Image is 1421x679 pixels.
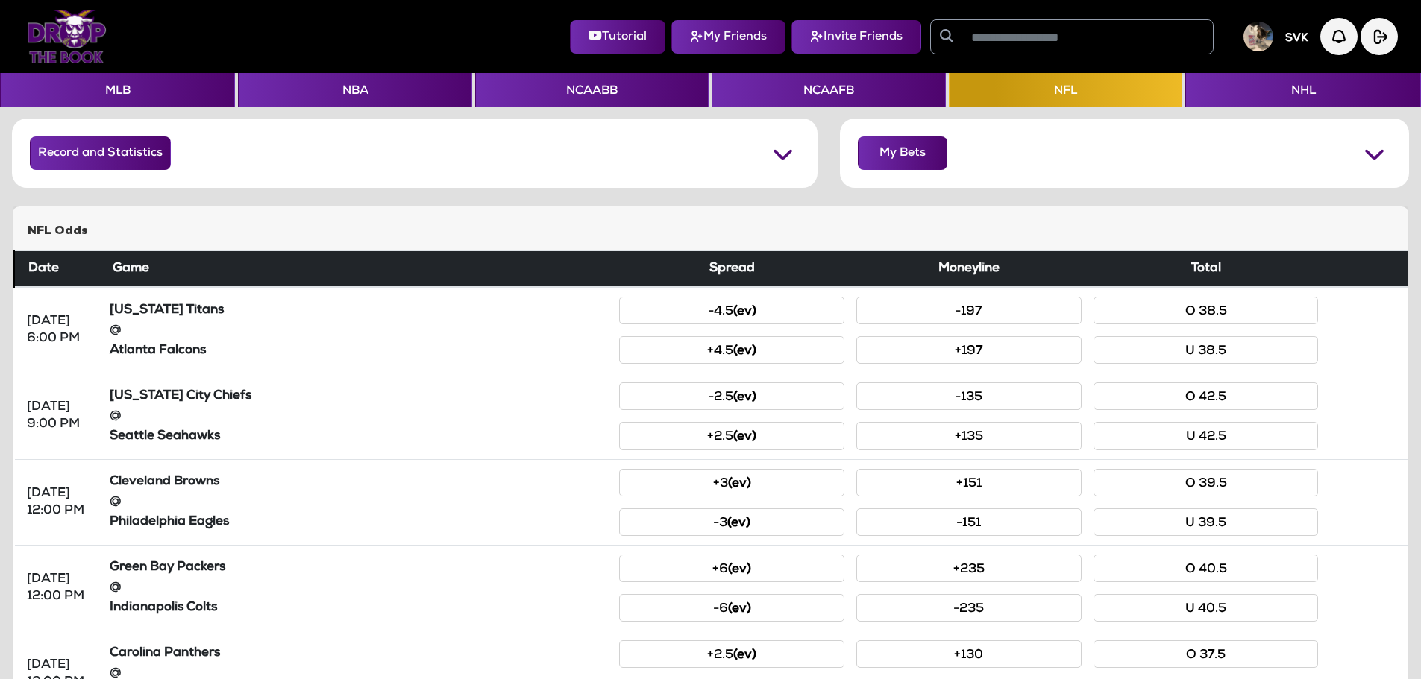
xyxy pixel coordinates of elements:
button: -4.5(ev) [619,297,844,324]
small: (ev) [728,603,751,616]
div: [DATE] 12:00 PM [27,571,92,605]
h5: SVK [1285,32,1308,45]
button: +197 [856,336,1082,364]
strong: Carolina Panthers [110,647,220,660]
button: Record and Statistics [30,136,171,170]
strong: [US_STATE] Titans [110,304,224,317]
button: O 38.5 [1094,297,1319,324]
strong: Green Bay Packers [110,561,225,574]
small: (ev) [733,306,756,318]
button: +130 [856,640,1082,668]
img: Logo [27,10,107,63]
button: U 42.5 [1094,422,1319,449]
h5: NFL Odds [28,224,1393,239]
button: +135 [856,422,1082,449]
small: (ev) [733,391,756,404]
small: (ev) [727,517,750,530]
button: -151 [856,508,1082,536]
button: U 39.5 [1094,508,1319,536]
strong: Cleveland Browns [110,476,219,488]
div: @ [110,493,608,511]
button: NHL [1185,73,1420,107]
button: U 40.5 [1094,594,1319,622]
button: NFL [949,73,1182,107]
button: NBA [238,73,471,107]
div: @ [110,322,608,339]
button: O 42.5 [1094,382,1319,410]
button: +151 [856,469,1082,496]
th: Spread [613,251,850,288]
div: [DATE] 12:00 PM [27,485,92,519]
button: -2.5(ev) [619,382,844,410]
th: Total [1088,251,1325,288]
button: O 39.5 [1094,469,1319,496]
strong: Indianapolis Colts [110,601,217,614]
img: User [1243,22,1273,51]
div: @ [110,579,608,596]
button: My Friends [671,20,785,54]
strong: Atlanta Falcons [110,344,206,357]
button: O 37.5 [1094,640,1319,668]
div: [DATE] 9:00 PM [27,399,92,433]
small: (ev) [728,478,751,490]
button: U 38.5 [1094,336,1319,364]
button: -197 [856,297,1082,324]
button: -135 [856,382,1082,410]
button: +6(ev) [619,555,844,582]
button: -3(ev) [619,508,844,536]
img: Notification [1320,18,1358,55]
small: (ev) [733,431,756,443]
small: (ev) [728,563,751,576]
div: [DATE] 6:00 PM [27,313,92,347]
button: -235 [856,594,1082,622]
button: +235 [856,555,1082,582]
small: (ev) [733,345,756,358]
button: +2.5(ev) [619,422,844,449]
strong: Seattle Seahawks [110,430,220,443]
button: Invite Friends [791,20,921,54]
button: My Bets [858,136,947,170]
button: -6(ev) [619,594,844,622]
button: NCAABB [475,73,709,107]
th: Moneyline [850,251,1088,288]
small: (ev) [733,649,756,662]
th: Date [14,251,104,288]
strong: Philadelphia Eagles [110,516,229,528]
button: NCAAFB [712,73,945,107]
th: Game [104,251,614,288]
button: +3(ev) [619,469,844,496]
button: +2.5(ev) [619,640,844,668]
button: O 40.5 [1094,555,1319,582]
button: +4.5(ev) [619,336,844,364]
button: Tutorial [570,20,665,54]
div: @ [110,408,608,425]
strong: [US_STATE] City Chiefs [110,390,251,402]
